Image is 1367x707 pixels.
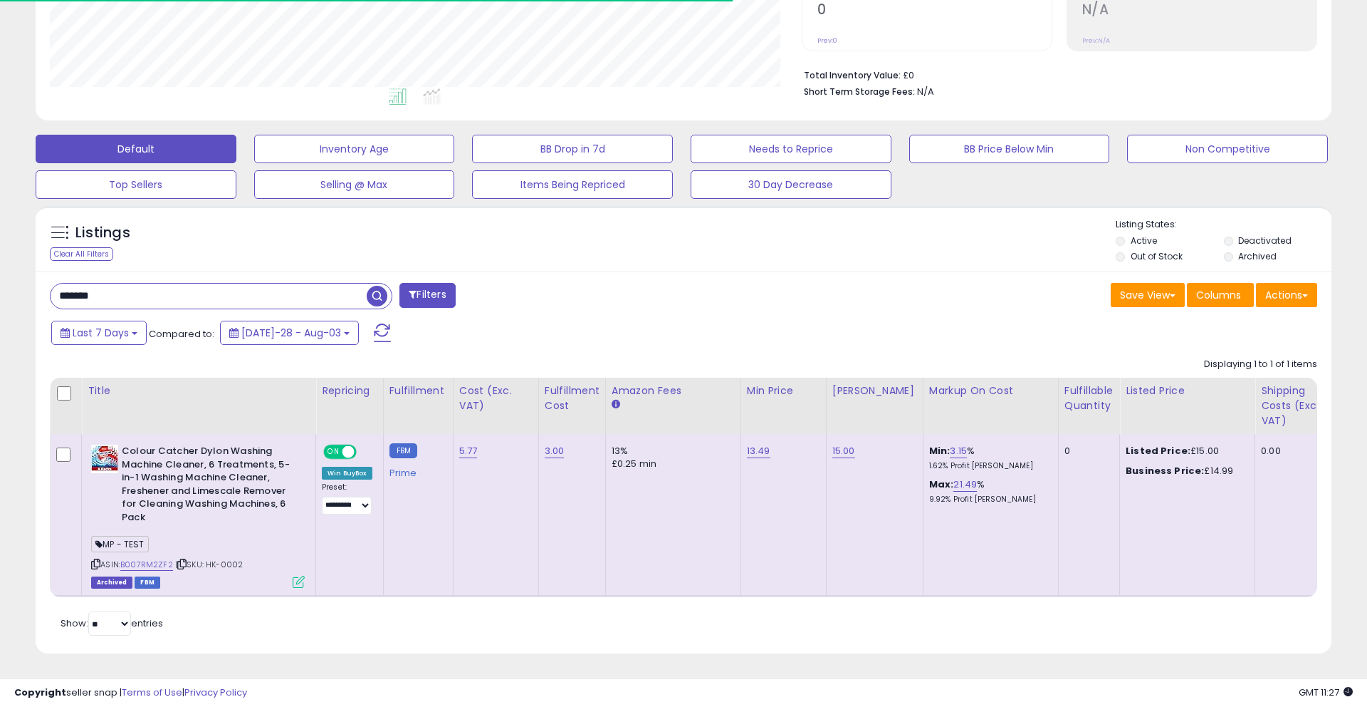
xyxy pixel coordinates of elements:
[929,495,1047,505] p: 9.92% Profit [PERSON_NAME]
[254,135,455,163] button: Inventory Age
[325,446,342,458] span: ON
[120,559,173,571] a: B007RM2ZF2
[91,445,118,473] img: 5158lwiNDWL._SL40_.jpg
[220,321,359,345] button: [DATE]-28 - Aug-03
[1064,383,1114,413] div: Fulfillable Quantity
[1204,358,1317,371] div: Displaying 1 to 1 of 1 items
[612,445,730,458] div: 13%
[1131,234,1157,247] label: Active
[1116,218,1331,232] p: Listing States:
[804,69,901,81] b: Total Inventory Value:
[389,443,417,458] small: FBM
[459,383,533,413] div: Cost (Exc. VAT)
[1082,36,1110,45] small: Prev: N/A
[135,577,160,589] span: FBM
[612,383,735,398] div: Amazon Fees
[929,461,1047,471] p: 1.62% Profit [PERSON_NAME]
[929,478,1047,505] div: %
[122,445,295,527] b: Colour Catcher Dylon Washing Machine Cleaner, 6 Treatments, 5-in-1 Washing Machine Cleaner, Fresh...
[929,383,1052,398] div: Markup on Cost
[1256,283,1317,307] button: Actions
[75,223,130,243] h5: Listings
[91,445,305,587] div: ASIN:
[50,247,113,261] div: Clear All Filters
[953,478,977,492] a: 21.49
[929,478,954,491] b: Max:
[929,444,950,458] b: Min:
[1126,383,1249,398] div: Listed Price
[612,398,620,411] small: Amazon Fees.
[1126,445,1244,458] div: £15.00
[1064,445,1109,458] div: 0
[950,444,967,458] a: 3.15
[917,85,934,98] span: N/A
[1238,234,1292,247] label: Deactivated
[51,321,147,345] button: Last 7 Days
[1261,383,1334,428] div: Shipping Costs (Exc. VAT)
[184,686,247,699] a: Privacy Policy
[1238,250,1277,262] label: Archived
[472,170,673,199] button: Items Being Repriced
[14,686,66,699] strong: Copyright
[36,170,236,199] button: Top Sellers
[817,1,1052,21] h2: 0
[88,383,310,398] div: Title
[1111,283,1185,307] button: Save View
[389,383,447,398] div: Fulfillment
[1261,445,1329,458] div: 0.00
[747,444,770,458] a: 13.49
[14,686,247,700] div: seller snap | |
[1126,444,1190,458] b: Listed Price:
[322,467,372,480] div: Win BuyBox
[1299,686,1353,699] span: 2025-08-11 11:27 GMT
[909,135,1110,163] button: BB Price Below Min
[472,135,673,163] button: BB Drop in 7d
[929,445,1047,471] div: %
[61,616,163,630] span: Show: entries
[1187,283,1254,307] button: Columns
[122,686,182,699] a: Terms of Use
[1126,465,1244,478] div: £14.99
[817,36,837,45] small: Prev: 0
[804,66,1306,83] li: £0
[322,482,372,515] div: Preset:
[355,446,377,458] span: OFF
[545,444,565,458] a: 3.00
[389,462,442,479] div: Prime
[149,327,214,341] span: Compared to:
[1127,135,1328,163] button: Non Competitive
[91,536,149,552] span: MP - TEST
[612,458,730,470] div: £0.25 min
[399,283,455,308] button: Filters
[545,383,599,413] div: Fulfillment Cost
[747,383,820,398] div: Min Price
[691,135,891,163] button: Needs to Reprice
[691,170,891,199] button: 30 Day Decrease
[804,86,915,98] b: Short Term Storage Fees:
[1126,464,1204,478] b: Business Price:
[175,559,243,570] span: | SKU: HK-0002
[73,326,129,340] span: Last 7 Days
[1131,250,1183,262] label: Out of Stock
[832,444,855,458] a: 15.00
[832,383,917,398] div: [PERSON_NAME]
[322,383,377,398] div: Repricing
[241,326,341,340] span: [DATE]-28 - Aug-03
[254,170,455,199] button: Selling @ Max
[91,577,132,589] span: Listings that have been deleted from Seller Central
[1196,288,1241,302] span: Columns
[923,378,1058,434] th: The percentage added to the cost of goods (COGS) that forms the calculator for Min & Max prices.
[36,135,236,163] button: Default
[1082,1,1316,21] h2: N/A
[459,444,478,458] a: 5.77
